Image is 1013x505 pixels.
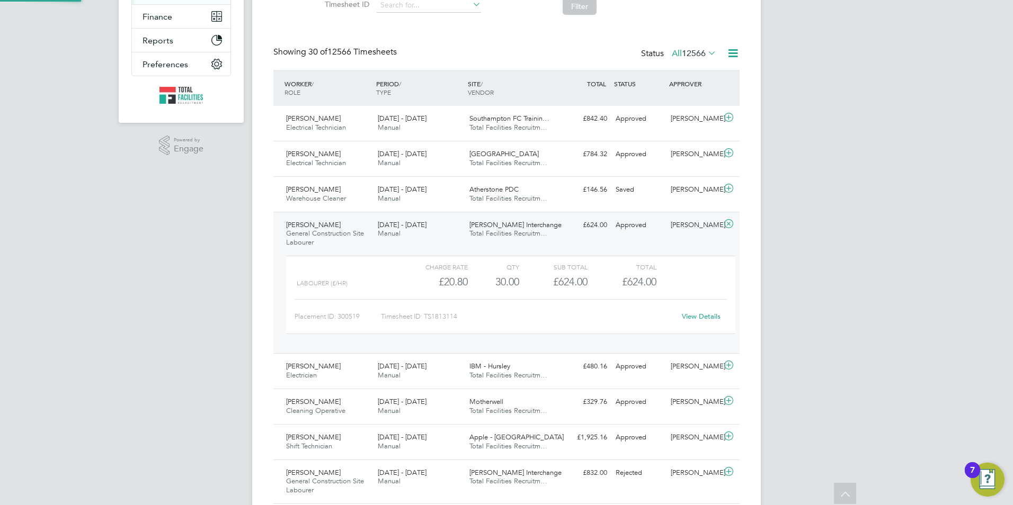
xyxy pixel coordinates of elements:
div: Placement ID: 300519 [295,308,381,325]
span: Total Facilities Recruitm… [469,158,547,167]
span: [DATE] - [DATE] [378,220,426,229]
span: ROLE [285,88,300,96]
div: [PERSON_NAME] [667,217,722,234]
div: QTY [468,260,519,273]
div: £329.76 [556,393,611,411]
div: [PERSON_NAME] [667,429,722,446]
span: [DATE] - [DATE] [378,432,426,441]
div: Showing [273,47,399,58]
span: 12566 Timesheets [308,47,397,57]
div: [PERSON_NAME] [667,181,722,199]
span: General Construction Site Labourer [286,476,364,494]
span: Manual [378,158,401,167]
div: Total [588,260,656,273]
div: £832.00 [556,464,611,482]
span: Motherwell [469,397,503,406]
span: Manual [378,371,401,380]
span: Manual [378,441,401,450]
div: £1,925.16 [556,429,611,446]
div: [PERSON_NAME] [667,464,722,482]
span: Total Facilities Recruitm… [469,229,547,238]
span: Total Facilities Recruitm… [469,476,547,485]
span: Apple - [GEOGRAPHIC_DATA] [469,432,564,441]
label: All [672,48,716,59]
div: APPROVER [667,74,722,93]
a: Go to home page [131,87,231,104]
div: Rejected [611,464,667,482]
span: / [312,79,314,88]
span: [PERSON_NAME] Interchange [469,468,562,477]
div: Timesheet ID: TS1813114 [381,308,675,325]
span: VENDOR [468,88,494,96]
span: / [481,79,483,88]
a: Powered byEngage [159,136,204,156]
span: 12566 [682,48,706,59]
div: [PERSON_NAME] [667,393,722,411]
span: TOTAL [587,79,606,88]
div: £784.32 [556,146,611,163]
span: TYPE [376,88,391,96]
button: Reports [132,29,230,52]
span: [DATE] - [DATE] [378,397,426,406]
span: Total Facilities Recruitm… [469,123,547,132]
span: [PERSON_NAME] [286,185,341,194]
div: STATUS [611,74,667,93]
span: [DATE] - [DATE] [378,185,426,194]
span: Manual [378,476,401,485]
span: Warehouse Cleaner [286,194,346,203]
span: Reports [143,35,173,46]
div: £146.56 [556,181,611,199]
div: Status [641,47,718,61]
span: Total Facilities Recruitm… [469,406,547,415]
span: Manual [378,123,401,132]
a: View Details [682,312,721,321]
span: Manual [378,406,401,415]
span: 30 of [308,47,327,57]
button: Finance [132,5,230,28]
button: Preferences [132,52,230,76]
span: IBM - Hursley [469,362,510,371]
span: [PERSON_NAME] [286,432,341,441]
span: Total Facilities Recruitm… [469,441,547,450]
span: Southampton FC Trainin… [469,114,549,123]
span: Electrical Technician [286,123,346,132]
div: £20.80 [399,273,468,291]
div: Sub Total [519,260,588,273]
span: Engage [174,145,203,154]
span: [PERSON_NAME] [286,220,341,229]
span: General Construction Site Labourer [286,229,364,247]
span: [PERSON_NAME] [286,468,341,477]
div: [PERSON_NAME] [667,358,722,375]
div: PERIOD [374,74,465,102]
div: SITE [465,74,557,102]
div: 7 [970,470,975,484]
span: [PERSON_NAME] [286,149,341,158]
div: £842.40 [556,110,611,128]
div: Approved [611,110,667,128]
img: tfrecruitment-logo-retina.png [159,87,203,104]
span: Total Facilities Recruitm… [469,194,547,203]
span: / [399,79,401,88]
div: 30.00 [468,273,519,291]
span: [DATE] - [DATE] [378,468,426,477]
span: Total Facilities Recruitm… [469,371,547,380]
span: Manual [378,194,401,203]
div: Approved [611,217,667,234]
span: £624.00 [622,275,656,288]
div: [PERSON_NAME] [667,110,722,128]
span: Shift Technician [286,441,332,450]
span: Labourer (£/HR) [297,279,348,287]
span: Electrician [286,371,317,380]
div: Approved [611,393,667,411]
div: Approved [611,429,667,446]
span: [DATE] - [DATE] [378,149,426,158]
div: [PERSON_NAME] [667,146,722,163]
span: [PERSON_NAME] Interchange [469,220,562,229]
span: [GEOGRAPHIC_DATA] [469,149,539,158]
div: £624.00 [556,217,611,234]
span: [DATE] - [DATE] [378,114,426,123]
div: Approved [611,146,667,163]
span: [DATE] - [DATE] [378,362,426,371]
div: Charge rate [399,260,468,273]
div: WORKER [282,74,374,102]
